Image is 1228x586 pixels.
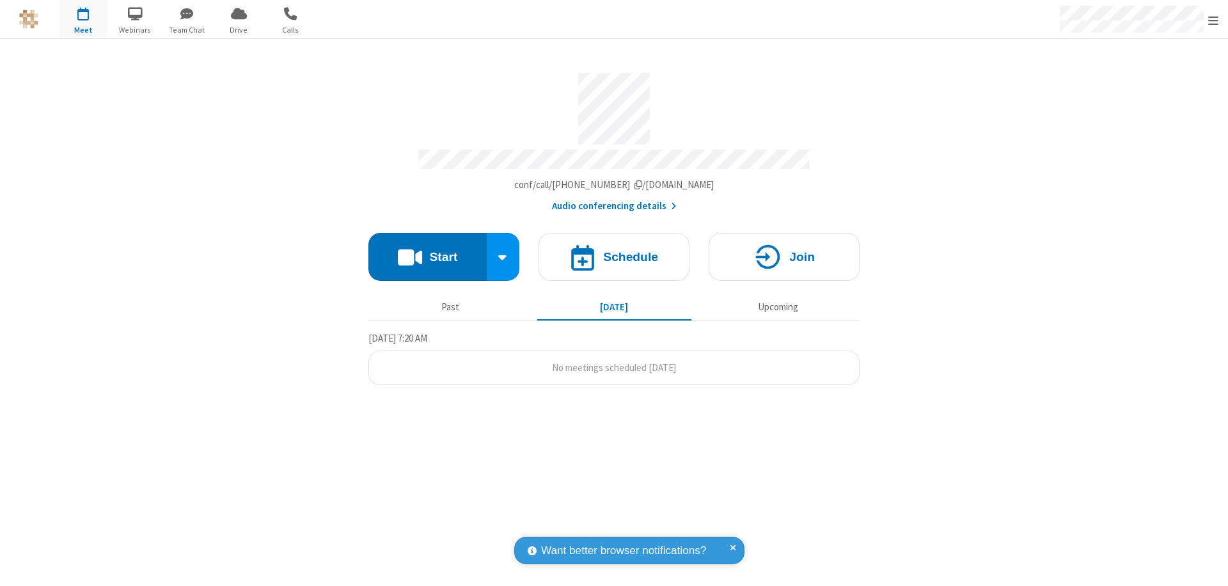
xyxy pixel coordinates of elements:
[709,233,860,281] button: Join
[267,24,315,36] span: Calls
[368,331,860,386] section: Today's Meetings
[541,542,706,559] span: Want better browser notifications?
[215,24,263,36] span: Drive
[429,251,457,263] h4: Start
[603,251,658,263] h4: Schedule
[111,24,159,36] span: Webinars
[19,10,38,29] img: QA Selenium DO NOT DELETE OR CHANGE
[539,233,689,281] button: Schedule
[514,178,714,193] button: Copy my meeting room linkCopy my meeting room link
[374,295,528,319] button: Past
[1196,553,1218,577] iframe: Chat
[789,251,815,263] h4: Join
[163,24,211,36] span: Team Chat
[537,295,691,319] button: [DATE]
[701,295,855,319] button: Upcoming
[552,199,677,214] button: Audio conferencing details
[487,233,520,281] div: Start conference options
[514,178,714,191] span: Copy my meeting room link
[59,24,107,36] span: Meet
[368,63,860,214] section: Account details
[368,332,427,344] span: [DATE] 7:20 AM
[552,361,676,374] span: No meetings scheduled [DATE]
[368,233,487,281] button: Start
